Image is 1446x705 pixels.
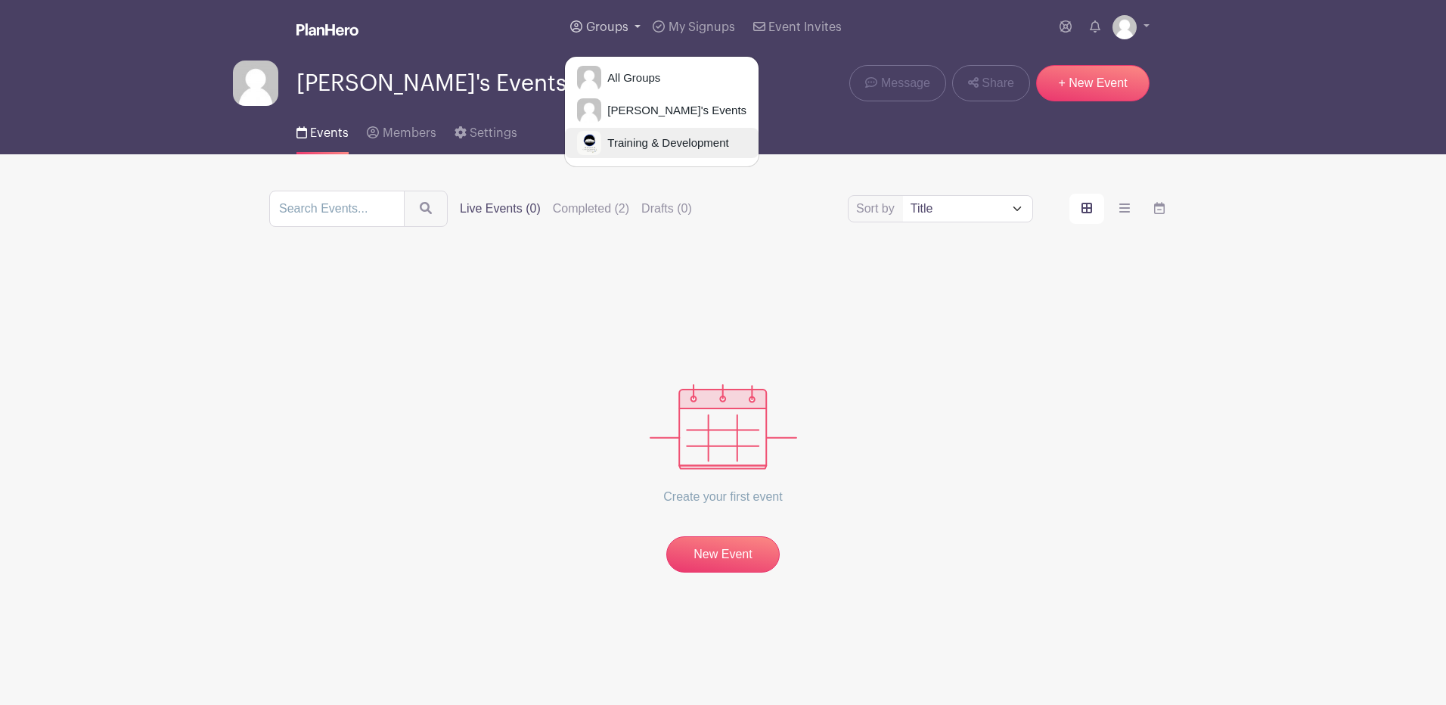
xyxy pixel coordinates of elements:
span: Event Invites [768,21,842,33]
span: Settings [470,127,517,139]
span: My Signups [669,21,735,33]
a: + New Event [1036,65,1150,101]
div: Groups [564,56,759,167]
a: Message [849,65,945,101]
a: Training & Development [565,128,759,158]
span: All Groups [601,70,660,87]
a: All Groups [565,63,759,93]
a: Settings [455,106,517,154]
img: default-ce2991bfa6775e67f084385cd625a349d9dcbb7a52a09fb2fda1e96e2d18dcdb.png [233,61,278,106]
label: Completed (2) [553,200,629,218]
label: Live Events (0) [460,200,541,218]
input: Search Events... [269,191,405,227]
img: logo_white-6c42ec7e38ccf1d336a20a19083b03d10ae64f83f12c07503d8b9e83406b4c7d.svg [296,23,358,36]
span: Groups [586,21,628,33]
span: Message [881,74,930,92]
img: events_empty-56550af544ae17c43cc50f3ebafa394433d06d5f1891c01edc4b5d1d59cfda54.svg [650,384,797,470]
span: Events [310,127,349,139]
label: Drafts (0) [641,200,692,218]
div: order and view [1069,194,1177,224]
img: default-ce2991bfa6775e67f084385cd625a349d9dcbb7a52a09fb2fda1e96e2d18dcdb.png [1112,15,1137,39]
img: default-ce2991bfa6775e67f084385cd625a349d9dcbb7a52a09fb2fda1e96e2d18dcdb.png [577,66,601,90]
span: Share [982,74,1014,92]
span: [PERSON_NAME]'s Events [296,71,566,96]
span: Members [383,127,436,139]
span: [PERSON_NAME]'s Events [601,102,746,120]
a: Share [952,65,1030,101]
div: filters [460,200,704,218]
span: Training & Development [601,135,728,152]
img: T&D%20Logo.jpg [577,131,601,155]
a: Events [296,106,349,154]
a: New Event [666,536,780,573]
a: Members [367,106,436,154]
label: Sort by [856,200,899,218]
a: [PERSON_NAME]'s Events [565,95,759,126]
p: Create your first event [650,470,797,524]
img: default-ce2991bfa6775e67f084385cd625a349d9dcbb7a52a09fb2fda1e96e2d18dcdb.png [577,98,601,123]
